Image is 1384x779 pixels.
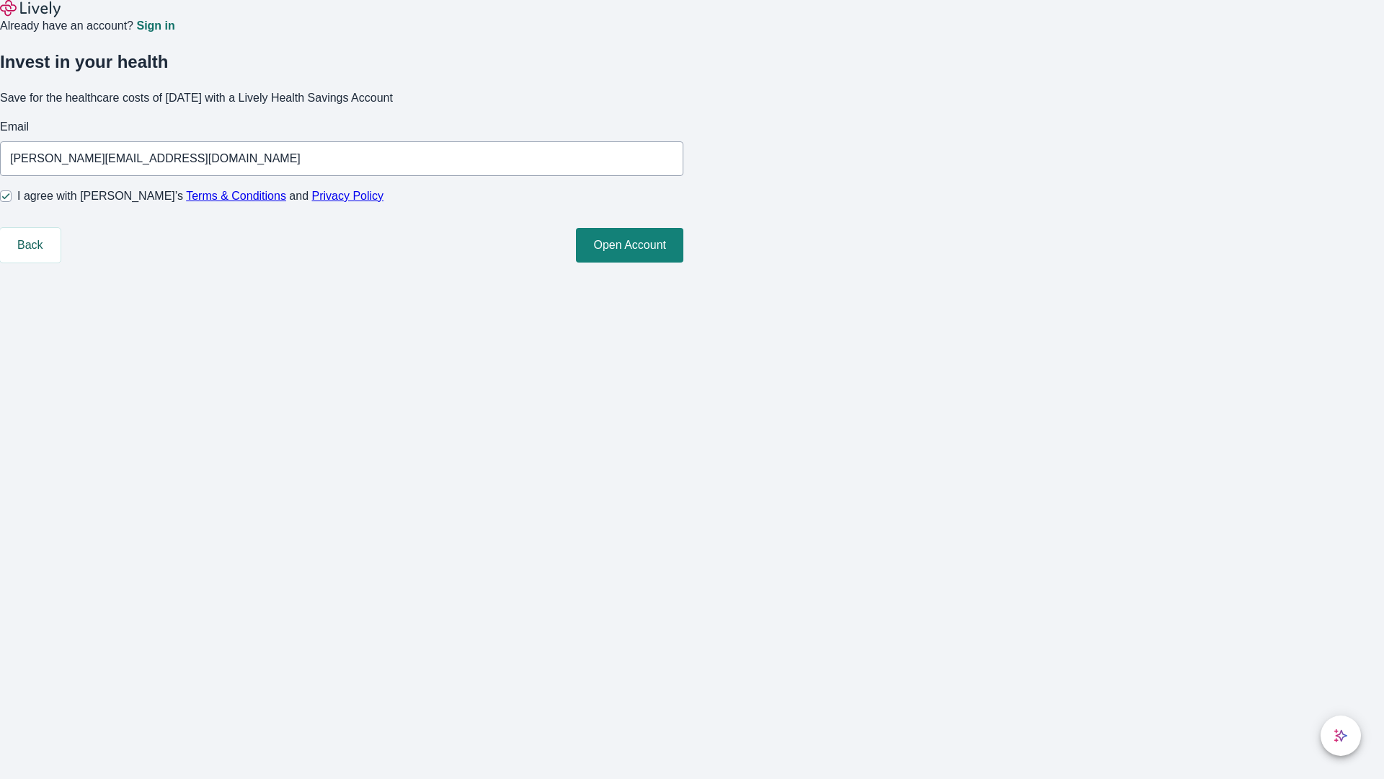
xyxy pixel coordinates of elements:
a: Terms & Conditions [186,190,286,202]
a: Sign in [136,20,174,32]
svg: Lively AI Assistant [1334,729,1348,743]
button: Open Account [576,228,683,263]
a: Privacy Policy [312,190,384,202]
span: I agree with [PERSON_NAME]’s and [17,188,383,205]
button: chat [1321,716,1361,756]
